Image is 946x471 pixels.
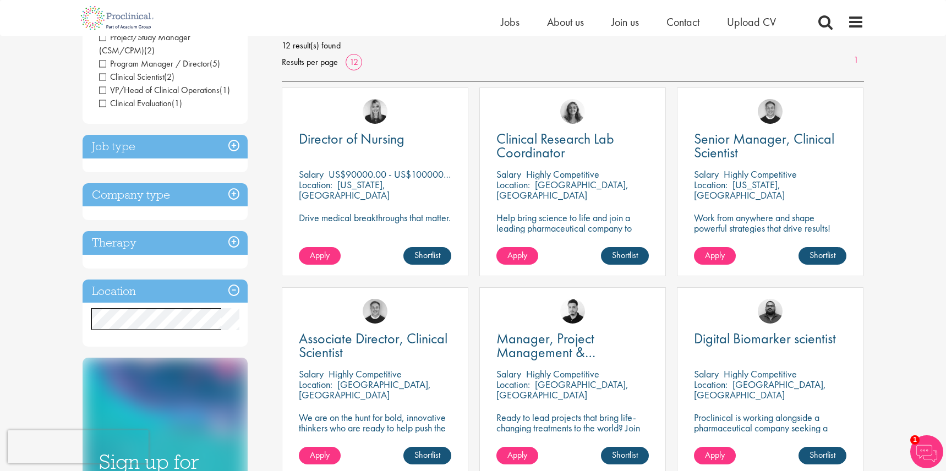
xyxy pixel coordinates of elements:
a: Manager, Project Management & Operational Delivery [496,332,649,359]
span: (5) [210,58,220,69]
a: Shortlist [403,447,451,464]
p: [GEOGRAPHIC_DATA], [GEOGRAPHIC_DATA] [496,378,628,401]
img: Bo Forsen [363,299,387,324]
p: Highly Competitive [724,368,797,380]
a: About us [547,15,584,29]
a: Apply [694,247,736,265]
span: Upload CV [727,15,776,29]
a: Join us [611,15,639,29]
span: Location: [299,178,332,191]
span: Director of Nursing [299,129,404,148]
span: Apply [507,449,527,461]
span: Digital Biomarker scientist [694,329,836,348]
a: Associate Director, Clinical Scientist [299,332,451,359]
a: Apply [694,447,736,464]
p: Highly Competitive [724,168,797,180]
span: Apply [705,449,725,461]
span: Salary [496,168,521,180]
p: [US_STATE], [GEOGRAPHIC_DATA] [299,178,390,201]
h3: Therapy [83,231,248,255]
p: We are on the hunt for bold, innovative thinkers who are ready to help push the boundaries of sci... [299,412,451,454]
span: VP/Head of Clinical Operations [99,84,230,96]
img: Chatbot [910,435,943,468]
a: 1 [848,54,864,67]
a: 12 [346,56,362,68]
img: Janelle Jones [363,99,387,124]
span: (1) [172,97,182,109]
span: Clinical Evaluation [99,97,182,109]
span: Program Manager / Director [99,58,220,69]
p: [GEOGRAPHIC_DATA], [GEOGRAPHIC_DATA] [694,378,826,401]
a: Apply [496,447,538,464]
a: Apply [299,247,341,265]
span: Associate Director, Clinical Scientist [299,329,447,362]
a: Director of Nursing [299,132,451,146]
p: Drive medical breakthroughs that matter. [299,212,451,223]
a: Jobs [501,15,520,29]
p: US$90000.00 - US$100000.00 per annum [329,168,499,180]
a: Apply [496,247,538,265]
a: Digital Biomarker scientist [694,332,846,346]
p: Proclinical is working alongside a pharmaceutical company seeking a Digital Biomarker Scientist t... [694,412,846,464]
span: Program Manager / Director [99,58,210,69]
span: Clinical Evaluation [99,97,172,109]
a: Shortlist [601,247,649,265]
span: (2) [144,45,155,56]
span: Location: [496,378,530,391]
span: Salary [299,368,324,380]
span: Salary [694,368,719,380]
span: (1) [220,84,230,96]
h3: Job type [83,135,248,158]
span: Apply [310,449,330,461]
span: Location: [694,378,728,391]
span: (2) [164,71,174,83]
a: Clinical Research Lab Coordinator [496,132,649,160]
h3: Company type [83,183,248,207]
h3: Location [83,280,248,303]
a: Shortlist [601,447,649,464]
span: Clinical Scientist [99,71,164,83]
a: Shortlist [403,247,451,265]
span: Salary [496,368,521,380]
span: Clinical Scientist [99,71,174,83]
span: Apply [705,249,725,261]
span: Location: [299,378,332,391]
p: [US_STATE], [GEOGRAPHIC_DATA] [694,178,785,201]
img: Bo Forsen [758,99,783,124]
span: 1 [910,435,920,445]
span: Location: [496,178,530,191]
img: Ashley Bennett [758,299,783,324]
span: VP/Head of Clinical Operations [99,84,220,96]
a: Contact [666,15,699,29]
p: Highly Competitive [526,368,599,380]
a: Senior Manager, Clinical Scientist [694,132,846,160]
img: Anderson Maldonado [560,299,585,324]
span: Results per page [282,54,338,70]
a: Shortlist [799,447,846,464]
a: Shortlist [799,247,846,265]
img: Jackie Cerchio [560,99,585,124]
span: Manager, Project Management & Operational Delivery [496,329,615,375]
iframe: reCAPTCHA [8,430,149,463]
span: 12 result(s) found [282,37,864,54]
p: [GEOGRAPHIC_DATA], [GEOGRAPHIC_DATA] [299,378,431,401]
a: Apply [299,447,341,464]
span: Apply [507,249,527,261]
p: Work from anywhere and shape powerful strategies that drive results! Enjoy the freedom of remote ... [694,212,846,254]
p: Highly Competitive [329,368,402,380]
span: Salary [299,168,324,180]
span: Senior Manager, Clinical Scientist [694,129,834,162]
p: [GEOGRAPHIC_DATA], [GEOGRAPHIC_DATA] [496,178,628,201]
span: Salary [694,168,719,180]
